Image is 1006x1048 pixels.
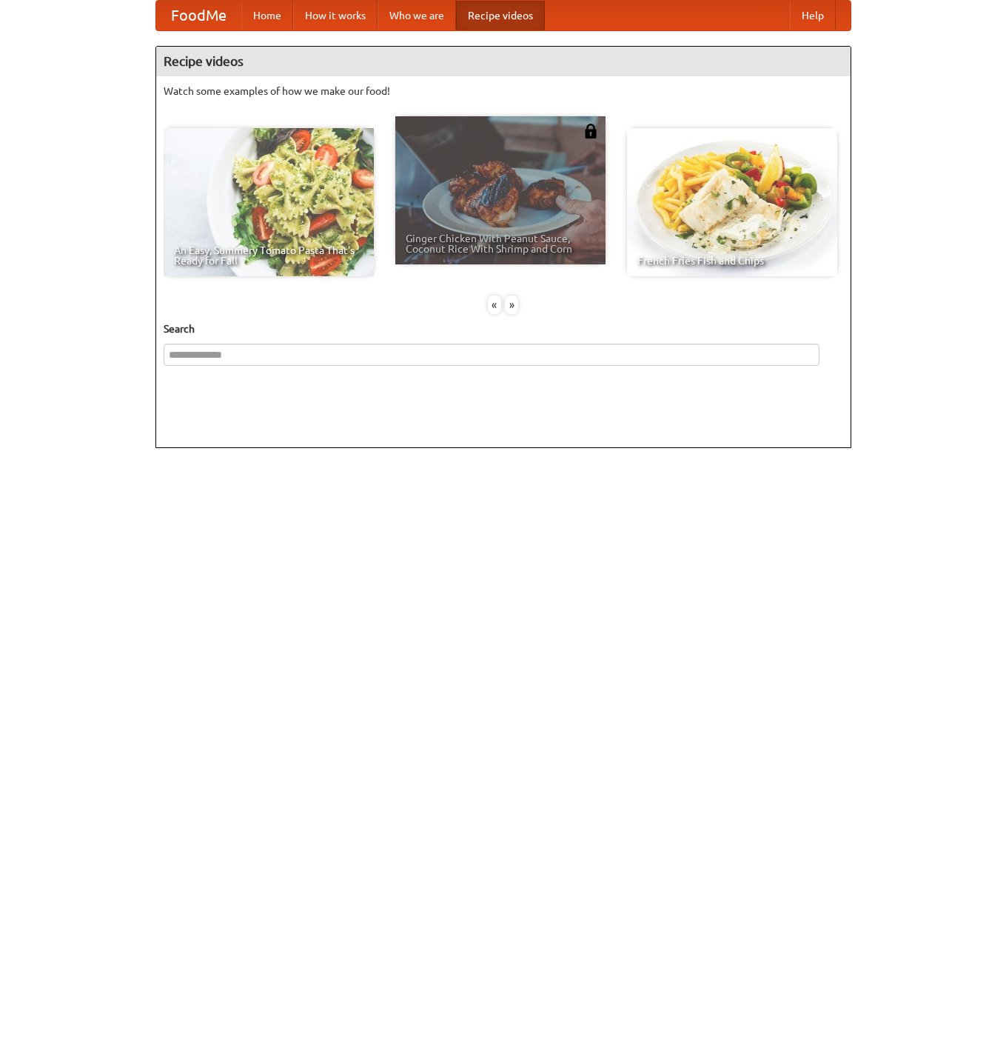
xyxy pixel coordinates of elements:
span: French Fries Fish and Chips [637,256,827,266]
a: How it works [293,1,378,30]
a: An Easy, Summery Tomato Pasta That's Ready for Fall [164,128,374,276]
a: Home [241,1,293,30]
h4: Recipe videos [156,47,851,76]
img: 483408.png [583,124,598,138]
div: « [488,296,501,314]
a: FoodMe [156,1,241,30]
div: » [505,296,518,314]
a: Help [790,1,836,30]
span: An Easy, Summery Tomato Pasta That's Ready for Fall [174,245,363,266]
a: Who we are [378,1,456,30]
h5: Search [164,321,843,336]
a: Recipe videos [456,1,545,30]
p: Watch some examples of how we make our food! [164,84,843,99]
a: French Fries Fish and Chips [627,128,837,276]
